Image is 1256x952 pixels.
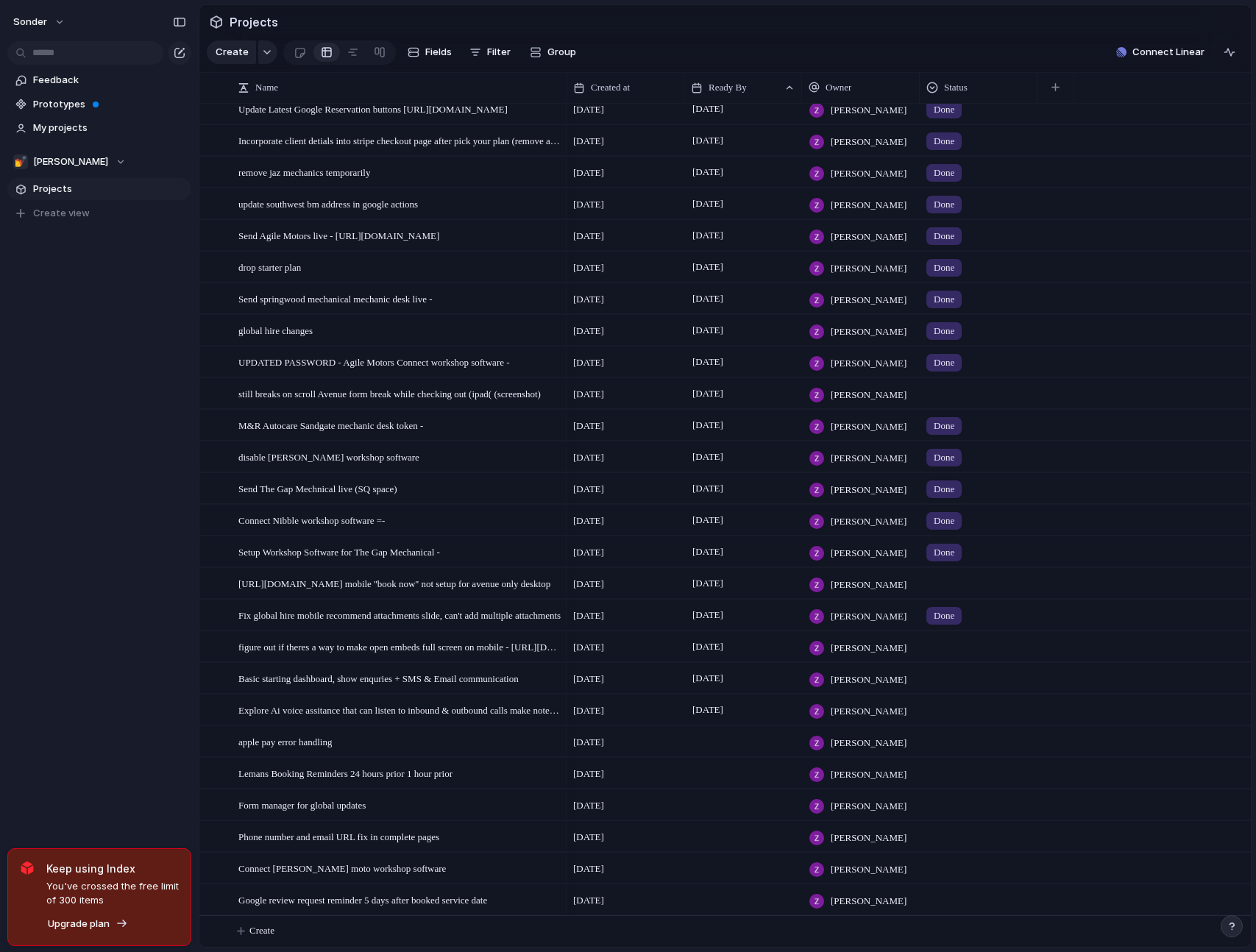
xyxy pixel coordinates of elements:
span: [PERSON_NAME] [33,154,108,169]
span: [PERSON_NAME] [831,862,906,877]
a: Feedback [7,69,191,91]
span: [PERSON_NAME] [831,799,906,814]
span: [PERSON_NAME] [831,578,906,592]
span: [PERSON_NAME] [831,672,906,687]
a: My projects [7,117,191,139]
span: [PERSON_NAME] [831,831,906,845]
span: Done [934,324,954,338]
span: M&R Autocare Sandgate mechanic desk token - [238,416,423,433]
span: [DATE] [689,100,727,118]
span: Basic starting dashboard, show enquries + SMS & Email communication [238,669,519,686]
span: [DATE] [573,514,604,528]
span: [PERSON_NAME] [831,514,906,529]
span: disable [PERSON_NAME] workshop software [238,448,419,465]
span: [DATE] [573,324,604,338]
span: [DATE] [689,543,727,561]
span: Done [934,608,954,623]
button: Upgrade plan [43,914,132,934]
span: [DATE] [573,102,604,117]
span: Send The Gap Mechnical live (SQ space) [238,480,397,497]
span: [PERSON_NAME] [831,356,906,371]
span: global hire changes [238,322,313,338]
span: Done [934,292,954,307]
span: Create [216,45,249,60]
span: Incorporate client detials into stripe checkout page after pick your plan (remove a step) [238,132,561,149]
span: Connect Linear [1132,45,1204,60]
span: [PERSON_NAME] [831,483,906,497]
span: [PERSON_NAME] [831,324,906,339]
span: [DATE] [689,511,727,529]
span: [PERSON_NAME] [831,736,906,750]
span: Done [934,545,954,560]
span: [DATE] [573,577,604,592]
span: UPDATED PASSWORD - Agile Motors Connect workshop software - [238,353,510,370]
span: [DATE] [689,480,727,497]
button: Group [522,40,583,64]
span: [DATE] [573,735,604,750]
span: [DATE] [573,545,604,560]
span: [PERSON_NAME] [831,546,906,561]
span: [DATE] [689,638,727,656]
span: Done [934,355,954,370]
span: [DATE] [689,701,727,719]
a: Projects [7,178,191,200]
span: [DATE] [689,575,727,592]
span: Keep using Index [46,861,179,876]
span: [DATE] [573,640,604,655]
span: [DATE] [573,166,604,180]
span: [DATE] [573,450,604,465]
span: [DATE] [573,767,604,781]
span: Done [934,260,954,275]
span: [DATE] [573,260,604,275]
div: 💅 [13,154,28,169]
span: Send springwood mechanical mechanic desk live - [238,290,433,307]
span: [DATE] [573,830,604,845]
span: Lemans Booking Reminders 24 hours prior 1 hour prior [238,764,453,781]
span: [PERSON_NAME] [831,894,906,909]
span: [DATE] [689,606,727,624]
span: [PERSON_NAME] [831,419,906,434]
span: Google review request reminder 5 days after booked service date [238,891,487,908]
span: drop starter plan [238,258,301,275]
span: Done [934,229,954,244]
span: Create view [33,206,90,221]
span: [DATE] [573,355,604,370]
span: update southwest bm address in google actions [238,195,418,212]
span: Setup Workshop Software for The Gap Mechanical - [238,543,440,560]
span: [PERSON_NAME] [831,767,906,782]
span: [DATE] [689,132,727,149]
span: Create [249,923,274,938]
span: remove jaz mechanics temporarily [238,163,370,180]
span: Created at [591,80,630,95]
span: [DATE] [573,229,604,244]
span: Projects [33,182,186,196]
button: Fields [402,40,458,64]
span: [PERSON_NAME] [831,198,906,213]
span: [DATE] [573,387,604,402]
button: 💅[PERSON_NAME] [7,151,191,173]
span: apple pay error handling [238,733,332,750]
span: Done [934,514,954,528]
span: Done [934,482,954,497]
span: [DATE] [689,322,727,339]
span: Update Latest Google Reservation buttons [URL][DOMAIN_NAME] [238,100,508,117]
span: [PERSON_NAME] [831,641,906,656]
a: Prototypes [7,93,191,116]
span: [DATE] [689,258,727,276]
span: [PERSON_NAME] [831,388,906,402]
span: [DATE] [689,416,727,434]
button: Connect Linear [1110,41,1210,63]
span: [DATE] [689,669,727,687]
span: [PERSON_NAME] [831,230,906,244]
span: Send Agile Motors live - [URL][DOMAIN_NAME] [238,227,439,244]
span: Projects [227,9,281,35]
span: Owner [826,80,851,95]
span: [DATE] [689,290,727,308]
span: [PERSON_NAME] [831,166,906,181]
span: [DATE] [573,197,604,212]
span: [DATE] [573,608,604,623]
span: Done [934,450,954,465]
span: Explore Ai voice assitance that can listen to inbound & outbound calls make notes and add to aven... [238,701,561,718]
span: Group [547,45,576,60]
span: Connect Nibble workshop software =- [238,511,385,528]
